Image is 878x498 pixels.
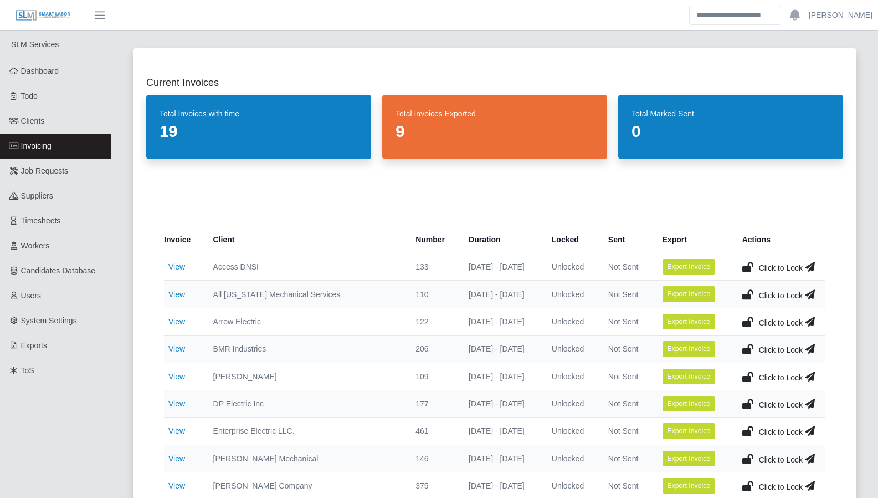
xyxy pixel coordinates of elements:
[21,266,96,275] span: Candidates Database
[543,336,599,363] td: Unlocked
[759,400,803,409] span: Click to Lock
[809,9,872,21] a: [PERSON_NAME]
[204,226,407,253] th: Client
[407,308,460,335] td: 122
[21,92,38,100] span: Todo
[204,445,407,472] td: [PERSON_NAME] Mechanical
[168,372,185,381] a: View
[663,396,716,411] button: Export Invoice
[407,390,460,417] td: 177
[460,308,543,335] td: [DATE] - [DATE]
[168,454,185,463] a: View
[21,191,53,200] span: Suppliers
[543,308,599,335] td: Unlocked
[663,259,716,275] button: Export Invoice
[460,253,543,281] td: [DATE] - [DATE]
[204,390,407,417] td: DP Electric Inc
[733,226,825,253] th: Actions
[21,316,77,325] span: System Settings
[168,426,185,435] a: View
[168,399,185,408] a: View
[599,418,654,445] td: Not Sent
[21,116,45,125] span: Clients
[599,226,654,253] th: Sent
[21,341,47,350] span: Exports
[407,226,460,253] th: Number
[654,226,733,253] th: Export
[460,390,543,417] td: [DATE] - [DATE]
[407,336,460,363] td: 206
[21,366,34,375] span: ToS
[460,281,543,308] td: [DATE] - [DATE]
[168,344,185,353] a: View
[631,121,830,141] dd: 0
[543,418,599,445] td: Unlocked
[599,308,654,335] td: Not Sent
[396,108,594,119] dt: Total Invoices Exported
[168,481,185,490] a: View
[407,253,460,281] td: 133
[543,253,599,281] td: Unlocked
[599,281,654,308] td: Not Sent
[663,314,716,329] button: Export Invoice
[759,291,803,300] span: Click to Lock
[759,455,803,464] span: Click to Lock
[204,336,407,363] td: BMR Industries
[663,341,716,357] button: Export Invoice
[599,390,654,417] td: Not Sent
[407,418,460,445] td: 461
[663,286,716,302] button: Export Invoice
[407,445,460,472] td: 146
[759,263,803,272] span: Click to Lock
[146,75,843,90] h2: Current Invoices
[21,141,52,150] span: Invoicing
[460,445,543,472] td: [DATE] - [DATE]
[543,363,599,390] td: Unlocked
[21,241,50,250] span: Workers
[663,423,716,439] button: Export Invoice
[599,363,654,390] td: Not Sent
[759,345,803,354] span: Click to Lock
[599,336,654,363] td: Not Sent
[21,291,42,300] span: Users
[460,418,543,445] td: [DATE] - [DATE]
[160,108,358,119] dt: Total Invoices with time
[599,253,654,281] td: Not Sent
[168,290,185,299] a: View
[204,253,407,281] td: Access DNSI
[599,445,654,472] td: Not Sent
[759,373,803,382] span: Click to Lock
[204,308,407,335] td: Arrow Electric
[396,121,594,141] dd: 9
[759,318,803,327] span: Click to Lock
[460,336,543,363] td: [DATE] - [DATE]
[204,363,407,390] td: [PERSON_NAME]
[164,226,204,253] th: Invoice
[543,281,599,308] td: Unlocked
[543,445,599,472] td: Unlocked
[407,281,460,308] td: 110
[21,166,69,175] span: Job Requests
[11,40,59,49] span: SLM Services
[663,478,716,494] button: Export Invoice
[543,226,599,253] th: Locked
[160,121,358,141] dd: 19
[543,390,599,417] td: Unlocked
[663,451,716,466] button: Export Invoice
[21,216,61,225] span: Timesheets
[21,67,59,75] span: Dashboard
[168,262,185,271] a: View
[204,418,407,445] td: Enterprise Electric LLC.
[204,281,407,308] td: All [US_STATE] Mechanical Services
[168,317,185,326] a: View
[689,6,781,25] input: Search
[759,482,803,491] span: Click to Lock
[460,226,543,253] th: Duration
[663,369,716,384] button: Export Invoice
[631,108,830,119] dt: Total Marked Sent
[16,9,71,22] img: SLM Logo
[759,428,803,436] span: Click to Lock
[407,363,460,390] td: 109
[460,363,543,390] td: [DATE] - [DATE]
